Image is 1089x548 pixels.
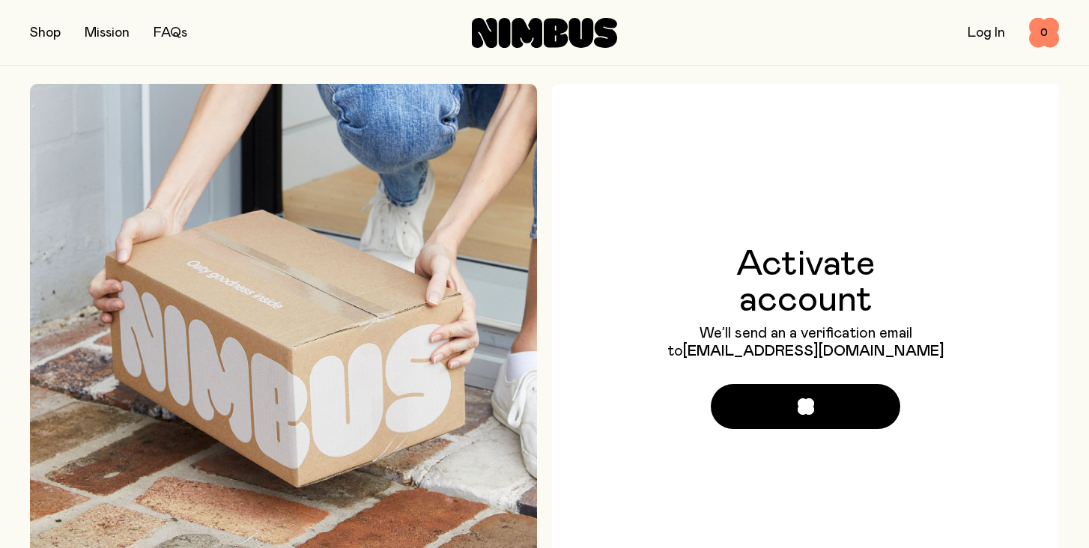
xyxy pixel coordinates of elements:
a: FAQs [154,26,187,40]
p: We’ll send an a verification email to [667,324,944,360]
strong: [EMAIL_ADDRESS][DOMAIN_NAME] [683,344,944,359]
a: Log In [968,26,1005,40]
button: 0 [1029,18,1059,48]
a: Mission [85,26,130,40]
h1: Activate account [667,246,944,318]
